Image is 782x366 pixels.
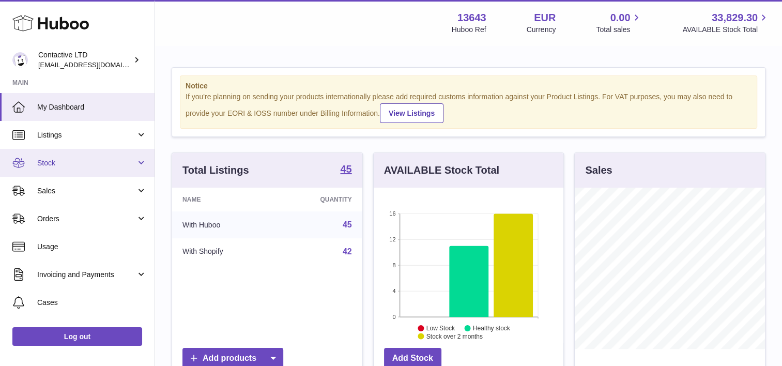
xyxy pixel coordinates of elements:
h3: AVAILABLE Stock Total [384,163,499,177]
span: Listings [37,130,136,140]
th: Quantity [274,188,362,211]
a: Log out [12,327,142,346]
div: Contactive LTD [38,50,131,70]
span: Sales [37,186,136,196]
th: Name [172,188,274,211]
span: Orders [37,214,136,224]
a: 42 [343,247,352,256]
td: With Shopify [172,238,274,265]
strong: Notice [186,81,752,91]
td: With Huboo [172,211,274,238]
img: internalAdmin-13643@internal.huboo.com [12,52,28,68]
a: 45 [343,220,352,229]
a: 45 [340,164,351,176]
span: Total sales [596,25,642,35]
span: Usage [37,242,147,252]
span: 33,829.30 [712,11,758,25]
text: 8 [392,262,395,268]
strong: EUR [534,11,556,25]
strong: 13643 [457,11,486,25]
text: Stock over 2 months [426,333,483,340]
text: 12 [389,236,395,242]
text: Low Stock [426,325,455,332]
div: Currency [527,25,556,35]
h3: Sales [585,163,612,177]
span: Cases [37,298,147,308]
text: Healthy stock [473,325,511,332]
strong: 45 [340,164,351,174]
span: My Dashboard [37,102,147,112]
span: Stock [37,158,136,168]
text: 16 [389,210,395,217]
span: [EMAIL_ADDRESS][DOMAIN_NAME] [38,60,152,69]
text: 4 [392,288,395,294]
span: Invoicing and Payments [37,270,136,280]
span: AVAILABLE Stock Total [682,25,770,35]
span: 0.00 [610,11,631,25]
div: Huboo Ref [452,25,486,35]
text: 0 [392,314,395,320]
a: 33,829.30 AVAILABLE Stock Total [682,11,770,35]
a: 0.00 Total sales [596,11,642,35]
div: If you're planning on sending your products internationally please add required customs informati... [186,92,752,123]
a: View Listings [380,103,443,123]
h3: Total Listings [182,163,249,177]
